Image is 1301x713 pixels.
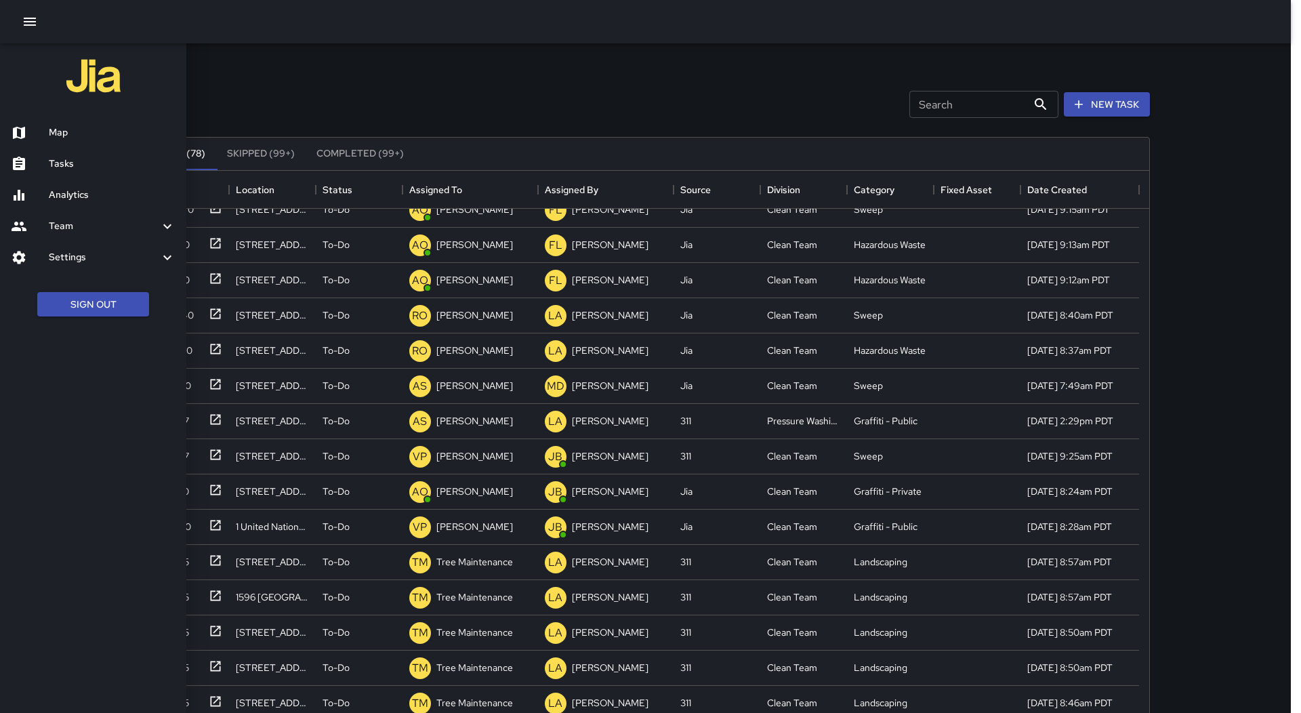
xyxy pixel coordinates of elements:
button: Sign Out [37,292,149,317]
img: jia-logo [66,49,121,103]
h6: Tasks [49,157,175,171]
h6: Map [49,125,175,140]
h6: Analytics [49,188,175,203]
h6: Team [49,219,159,234]
h6: Settings [49,250,159,265]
